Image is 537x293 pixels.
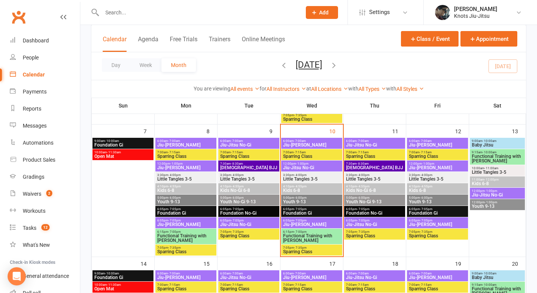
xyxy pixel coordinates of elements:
[346,234,404,238] span: Sparring Class
[484,178,499,181] span: - 12:00pm
[10,203,80,220] a: Workouts
[10,32,80,49] a: Dashboard
[294,173,307,177] span: - 4:00pm
[94,139,152,143] span: 9:00am
[420,283,432,287] span: - 7:15am
[231,230,244,234] span: - 7:35pm
[471,181,523,186] span: Kids 6-8
[357,151,369,154] span: - 7:15am
[283,275,341,280] span: Jiu-[PERSON_NAME]
[23,37,49,44] div: Dashboard
[306,86,311,92] strong: at
[157,287,215,291] span: Sparring Class
[10,100,80,117] a: Reports
[157,246,215,249] span: 7:05pm
[512,257,526,270] div: 20
[329,257,343,270] div: 17
[283,173,341,177] span: 3:30pm
[220,222,278,227] span: Jiu-Jitsu No-Gi
[220,162,278,165] span: 7:30am
[471,272,523,275] span: 9:00am
[94,143,152,147] span: Foundation Gi
[420,173,432,177] span: - 4:00pm
[409,272,467,275] span: 6:00am
[138,36,158,52] button: Agenda
[10,151,80,168] a: Product Sales
[170,162,183,165] span: - 1:00pm
[10,220,80,237] a: Tasks 12
[471,178,523,181] span: 11:00am
[220,287,278,291] span: Sparring Class
[283,117,341,122] span: Sparring Class
[46,190,52,196] span: 2
[157,143,215,147] span: Jiu-[PERSON_NAME]
[482,151,496,154] span: - 10:00am
[409,287,467,291] span: Sparring Class
[357,272,369,275] span: - 7:00am
[231,272,243,275] span: - 7:00am
[409,230,467,234] span: 7:05pm
[454,6,497,12] div: [PERSON_NAME]
[346,272,404,275] span: 6:00am
[94,283,152,287] span: 10:00am
[266,86,306,92] a: All Instructors
[231,139,243,143] span: - 7:00am
[409,154,467,159] span: Sparring Class
[218,98,280,114] th: Tue
[296,162,308,165] span: - 1:00pm
[420,196,432,199] span: - 6:00pm
[157,162,215,165] span: 12:00pm
[296,59,322,70] button: [DATE]
[294,139,306,143] span: - 7:00am
[401,31,459,47] button: Class / Event
[283,234,341,243] span: Functional Training with [PERSON_NAME]
[94,275,152,280] span: Foundation Gi
[454,12,497,19] div: Knots Jiu-Jitsu
[357,219,369,222] span: - 7:05pm
[92,98,155,114] th: Sun
[23,106,41,112] div: Reports
[406,98,469,114] th: Fri
[168,283,180,287] span: - 7:15am
[409,196,467,199] span: 5:00pm
[357,139,369,143] span: - 7:00am
[471,151,523,154] span: 9:15am
[231,219,244,222] span: - 7:05pm
[471,283,523,287] span: 9:15am
[369,4,390,21] span: Settings
[346,173,404,177] span: 3:30pm
[283,207,341,211] span: 6:05pm
[409,165,467,170] span: Jiu-[PERSON_NAME]
[23,89,47,95] div: Payments
[230,86,260,92] a: All events
[220,165,278,170] span: [DEMOGRAPHIC_DATA] BJJ
[220,188,278,193] span: Kids No-Gi 6-8
[471,139,523,143] span: 9:00am
[359,86,386,92] a: All Types
[105,139,119,143] span: - 10:00am
[357,230,369,234] span: - 7:35pm
[471,154,523,163] span: Functional Training with [PERSON_NAME]
[157,165,215,170] span: Jiu-[PERSON_NAME]
[283,211,341,215] span: Foundation Gi
[220,219,278,222] span: 6:05pm
[231,207,244,211] span: - 7:05pm
[396,86,424,92] a: All Styles
[471,170,523,175] span: Little Tangles 3-5
[23,273,69,279] div: General attendance
[209,36,230,52] button: Trainers
[157,185,215,188] span: 4:10pm
[141,257,154,270] div: 14
[357,207,369,211] span: - 7:05pm
[157,151,215,154] span: 7:00am
[9,8,28,26] a: Clubworx
[283,283,341,287] span: 7:00am
[10,49,80,66] a: People
[294,272,306,275] span: - 7:00am
[157,177,215,181] span: Little Tangles 3-5
[346,143,404,147] span: Jiu-Jitsu No-Gi
[105,272,119,275] span: - 10:00am
[409,283,467,287] span: 7:00am
[103,36,127,52] button: Calendar
[471,204,523,209] span: Youth 9-13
